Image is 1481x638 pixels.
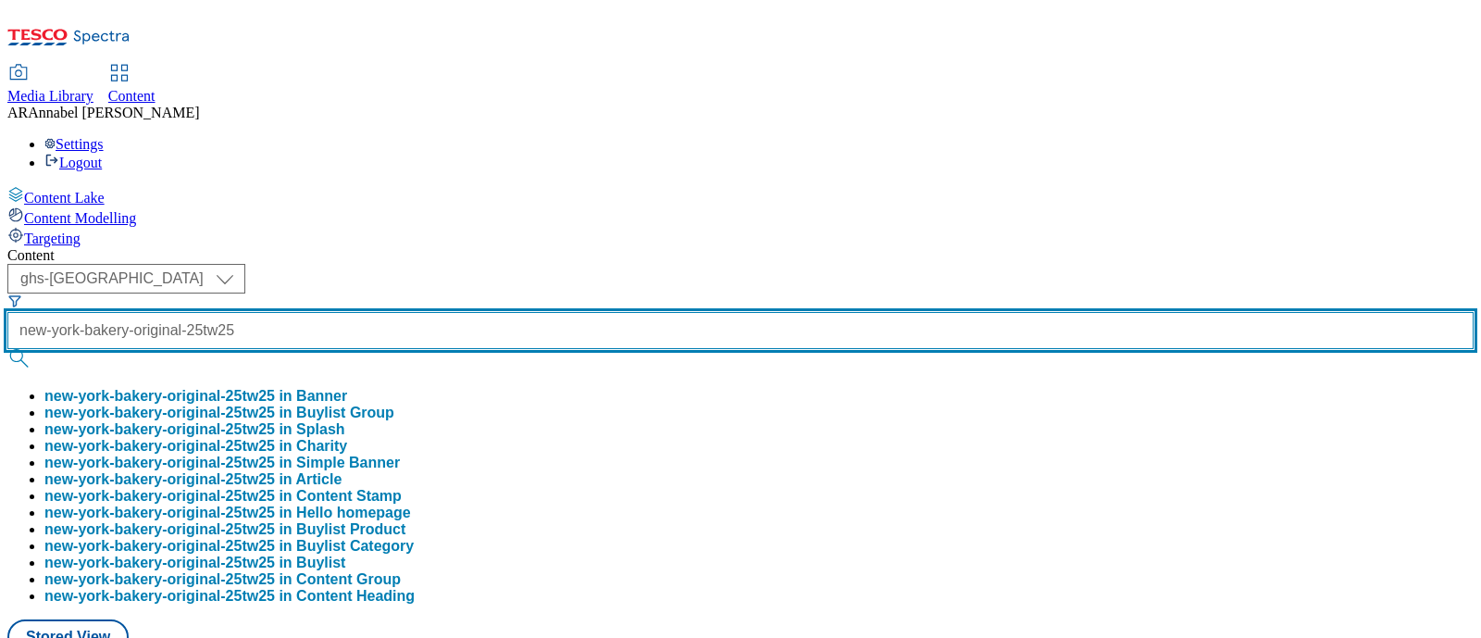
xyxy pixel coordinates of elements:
[44,538,414,555] button: new-york-bakery-original-25tw25 in Buylist Category
[296,488,402,504] span: Content Stamp
[44,505,411,521] div: new-york-bakery-original-25tw25 in
[44,555,345,571] button: new-york-bakery-original-25tw25 in Buylist
[7,66,93,105] a: Media Library
[44,471,342,488] button: new-york-bakery-original-25tw25 in Article
[44,488,402,505] button: new-york-bakery-original-25tw25 in Content Stamp
[44,388,347,405] button: new-york-bakery-original-25tw25 in Banner
[44,155,102,170] a: Logout
[108,88,156,104] span: Content
[7,312,1474,349] input: Search
[44,421,345,438] button: new-york-bakery-original-25tw25 in Splash
[7,294,22,308] svg: Search Filters
[296,571,401,587] span: Content Group
[28,105,199,120] span: Annabel [PERSON_NAME]
[44,438,347,455] button: new-york-bakery-original-25tw25 in Charity
[7,227,1474,247] a: Targeting
[7,105,28,120] span: AR
[44,588,415,605] button: new-york-bakery-original-25tw25 in Content Heading
[44,405,394,421] div: new-york-bakery-original-25tw25 in
[44,455,400,471] button: new-york-bakery-original-25tw25 in Simple Banner
[7,88,93,104] span: Media Library
[7,186,1474,206] a: Content Lake
[44,571,401,588] div: new-york-bakery-original-25tw25 in
[44,521,405,538] button: new-york-bakery-original-25tw25 in Buylist Product
[7,247,1474,264] div: Content
[7,206,1474,227] a: Content Modelling
[24,190,105,206] span: Content Lake
[296,505,411,520] span: Hello homepage
[44,505,411,521] button: new-york-bakery-original-25tw25 in Hello homepage
[44,136,104,152] a: Settings
[108,66,156,105] a: Content
[44,488,402,505] div: new-york-bakery-original-25tw25 in
[24,210,136,226] span: Content Modelling
[296,405,394,420] span: Buylist Group
[44,405,394,421] button: new-york-bakery-original-25tw25 in Buylist Group
[24,231,81,246] span: Targeting
[44,571,401,588] button: new-york-bakery-original-25tw25 in Content Group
